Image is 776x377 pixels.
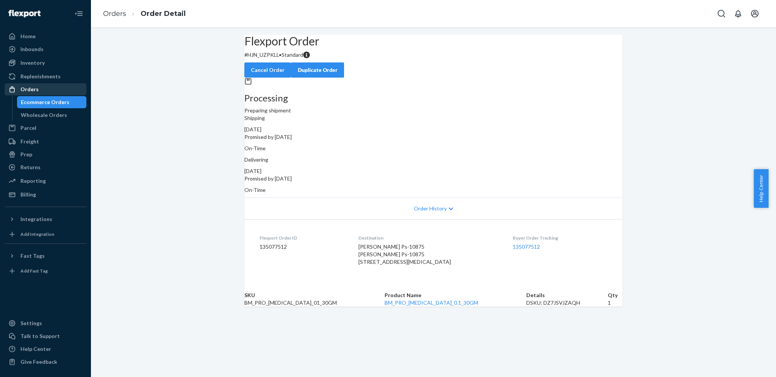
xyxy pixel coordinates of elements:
div: Help Center [20,345,51,353]
div: Fast Tags [20,252,45,260]
div: Reporting [20,177,46,185]
dd: 135077512 [260,243,346,251]
button: Help Center [754,169,768,208]
button: Duplicate Order [291,62,344,78]
button: Give Feedback [5,356,86,368]
div: Add Integration [20,231,54,237]
button: Open notifications [731,6,746,21]
div: Add Fast Tag [20,268,48,274]
a: Prep [5,148,86,160]
a: Freight [5,136,86,148]
a: Add Integration [5,228,86,240]
a: Add Fast Tag [5,265,86,277]
div: Settings [20,319,42,327]
div: Parcel [20,124,36,132]
div: DSKU: DZ7JSVJZAQH [526,299,608,307]
div: Orders [20,86,39,93]
div: Replenishments [20,73,61,80]
p: # HJN_UZPKLL [244,51,623,59]
td: BM_PRO_[MEDICAL_DATA]_01_30GM [244,299,385,307]
th: Product Name [385,291,526,299]
dt: Buyer Order Tracking [513,235,607,241]
button: Integrations [5,213,86,225]
div: [DATE] [244,126,623,133]
h3: Processing [244,93,623,103]
div: Inbounds [20,45,44,53]
button: Close Navigation [71,6,86,21]
div: Home [20,33,36,40]
p: Delivering [244,156,623,164]
a: Ecommerce Orders [17,96,87,108]
button: Open Search Box [714,6,729,21]
a: Wholesale Orders [17,109,87,121]
p: Promised by [DATE] [244,175,623,182]
p: On-Time [244,145,623,152]
dt: Destination [358,235,500,241]
div: Freight [20,138,39,145]
div: Billing [20,191,36,198]
a: Order Detail [141,9,186,18]
div: Integrations [20,215,52,223]
h2: Flexport Order [244,35,623,47]
p: On-Time [244,186,623,194]
a: Talk to Support [5,330,86,342]
a: BM_PRO_[MEDICAL_DATA]_0.1_30GM [385,299,478,306]
div: Give Feedback [20,358,57,366]
div: Prep [20,151,32,158]
button: Fast Tags [5,250,86,262]
div: Wholesale Orders [21,111,67,119]
a: Home [5,30,86,42]
p: Promised by [DATE] [244,133,623,141]
a: Billing [5,188,86,201]
a: Parcel [5,122,86,134]
span: Standard [282,51,303,58]
div: [DATE] [244,167,623,175]
a: Orders [103,9,126,18]
div: Preparing shipment [244,93,623,114]
a: 135077512 [513,243,540,250]
span: • [279,51,282,58]
dt: Flexport Order ID [260,235,346,241]
a: Settings [5,317,86,329]
span: [PERSON_NAME] Ps-10875 [PERSON_NAME] Ps-10875 [STREET_ADDRESS][MEDICAL_DATA] [358,243,451,265]
button: Open account menu [747,6,762,21]
span: Order History [414,205,447,212]
div: Returns [20,164,41,171]
a: Replenishments [5,70,86,83]
img: Flexport logo [8,10,41,17]
a: Returns [5,161,86,173]
div: Inventory [20,59,45,67]
button: Cancel Order [244,62,291,78]
th: Details [526,291,608,299]
p: Shipping [244,114,623,122]
ol: breadcrumbs [97,3,192,25]
a: Inbounds [5,43,86,55]
a: Help Center [5,343,86,355]
a: Inventory [5,57,86,69]
div: Talk to Support [20,332,60,340]
div: Duplicate Order [297,66,338,74]
td: 1 [608,299,623,307]
a: Orders [5,83,86,95]
th: Qty [608,291,623,299]
th: SKU [244,291,385,299]
div: Ecommerce Orders [21,98,69,106]
a: Reporting [5,175,86,187]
